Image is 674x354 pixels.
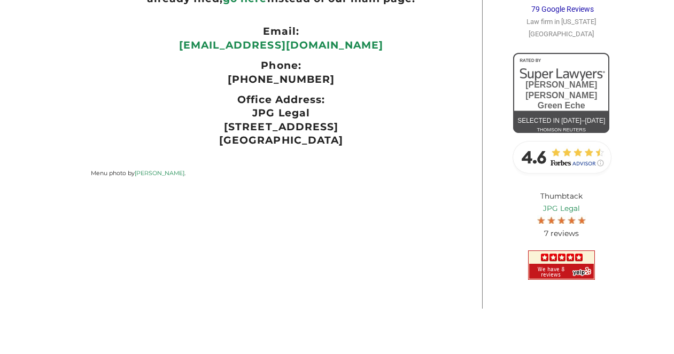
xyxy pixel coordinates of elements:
img: Screen-Shot-2017-10-03-at-11.31.22-PM.jpg [578,215,586,224]
div: thomson reuters [513,124,609,136]
div: Selected in [DATE]–[DATE] [513,115,609,127]
a: [EMAIL_ADDRESS][DOMAIN_NAME] [179,39,383,51]
img: Screen-Shot-2017-10-03-at-11.31.22-PM.jpg [537,215,545,224]
div: [PERSON_NAME] [PERSON_NAME] Green Eche [513,80,609,111]
span: Law firm in [US_STATE][GEOGRAPHIC_DATA] [526,18,596,38]
img: Screen-Shot-2017-10-03-at-11.31.22-PM.jpg [557,215,565,224]
img: Screen-Shot-2017-10-03-at-11.31.22-PM.jpg [547,215,555,224]
a: [PERSON_NAME] [135,169,184,177]
p: JPG Legal [STREET_ADDRESS] [GEOGRAPHIC_DATA] [91,106,471,147]
div: Thumbtack [496,182,627,248]
span: 79 Google Reviews [531,5,594,13]
ul: Office Address: [91,93,471,107]
a: JPG Legal [504,202,619,215]
p: [PHONE_NUMBER] [91,73,471,86]
small: Menu photo by . [91,169,185,177]
img: Screen-Shot-2017-10-03-at-11.31.22-PM.jpg [568,215,576,224]
a: [PERSON_NAME] [PERSON_NAME]Green EcheSelected in [DATE]–[DATE]thomson reuters [513,53,609,133]
ul: Email: [91,25,471,38]
span: 7 reviews [544,229,579,238]
ul: Phone: [91,59,471,73]
img: Forbes-Advisor-Rating-JPG-Legal.jpg [508,136,615,178]
img: JPG Legal [528,250,595,280]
